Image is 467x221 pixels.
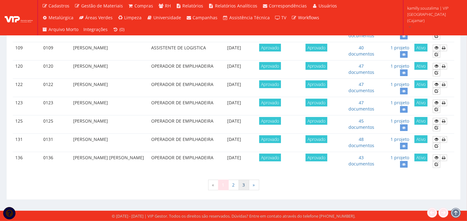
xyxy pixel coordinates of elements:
[414,80,427,88] span: Ativo
[319,3,337,9] span: Usuários
[348,136,374,148] a: 48 documentos
[414,154,427,161] span: Ativo
[220,12,273,24] a: Assistência Técnica
[348,63,374,75] a: 47 documentos
[414,62,427,70] span: Ativo
[119,26,124,32] span: (0)
[41,134,71,152] td: 0131
[13,115,41,134] td: 125
[208,180,218,190] span: «
[76,12,115,24] a: Áreas Verdes
[249,180,259,190] a: Próxima »
[306,62,327,70] span: Aprovado
[390,45,409,51] a: 1 projeto
[71,97,149,115] td: [PERSON_NAME]
[110,24,127,35] a: (0)
[217,79,250,97] td: [DATE]
[282,15,287,20] span: TV
[259,99,281,106] span: Aprovado
[259,154,281,161] span: Aprovado
[41,79,71,97] td: 0122
[414,44,427,52] span: Ativo
[217,115,250,134] td: [DATE]
[149,134,217,152] td: OPERADOR DE EMPILHADEIRA
[259,80,281,88] span: Aprovado
[149,60,217,79] td: OPERADOR DE EMPILHADEIRA
[71,134,149,152] td: [PERSON_NAME]
[13,79,41,97] td: 122
[71,79,149,97] td: [PERSON_NAME]
[149,97,217,115] td: OPERADOR DE EMPILHADEIRA
[306,117,327,125] span: Aprovado
[390,81,409,87] a: 1 projeto
[217,134,250,152] td: [DATE]
[218,180,229,190] span: 1
[115,12,144,24] a: Limpeza
[153,15,181,20] span: Universidade
[149,152,217,170] td: OPERADOR DE EMPILHADEIRA
[217,60,250,79] td: [DATE]
[390,155,409,160] a: 1 projeto
[41,42,71,60] td: 0109
[13,152,41,170] td: 136
[193,15,218,20] span: Campanhas
[298,15,319,20] span: Workflows
[112,213,355,219] div: © [DATE] - [DATE] | VIP Gestor. Todos os direitos são reservados. Dúvidas? Entre em contato atrav...
[135,3,153,9] span: Compras
[49,3,70,9] span: Cadastros
[414,117,427,125] span: Ativo
[71,42,149,60] td: [PERSON_NAME]
[259,62,281,70] span: Aprovado
[217,97,250,115] td: [DATE]
[306,80,327,88] span: Aprovado
[183,3,203,9] span: Relatórios
[81,3,123,9] span: Gestão de Materiais
[259,117,281,125] span: Aprovado
[306,44,327,52] span: Aprovado
[49,26,79,32] span: Arquivo Morto
[414,135,427,143] span: Ativo
[184,12,220,24] a: Campanhas
[229,15,270,20] span: Assistência Técnica
[348,100,374,112] a: 47 documentos
[306,154,327,161] span: Aprovado
[289,12,322,24] a: Workflows
[40,24,81,35] a: Arquivo Morto
[13,134,41,152] td: 131
[149,42,217,60] td: ASSISTENTE DE LOGISTICA
[348,118,374,130] a: 45 documentos
[348,155,374,167] a: 43 documentos
[71,115,149,134] td: [PERSON_NAME]
[259,44,281,52] span: Aprovado
[13,97,41,115] td: 123
[215,3,257,9] span: Relatórios Analíticos
[149,115,217,134] td: OPERADOR DE EMPILHADEIRA
[407,5,459,24] span: kamilly.souzalima | VIP [GEOGRAPHIC_DATA] (Cajamar)
[348,81,374,93] a: 47 documentos
[259,135,281,143] span: Aprovado
[414,99,427,106] span: Ativo
[228,180,239,190] a: 2
[239,180,249,190] a: 3
[13,60,41,79] td: 120
[217,42,250,60] td: [DATE]
[41,97,71,115] td: 0123
[306,99,327,106] span: Aprovado
[13,42,41,60] td: 109
[85,15,113,20] span: Áreas Verdes
[40,12,76,24] a: Metalúrgica
[306,135,327,143] span: Aprovado
[71,152,149,170] td: [PERSON_NAME] [PERSON_NAME]
[348,26,374,38] a: 10 documentos
[81,24,110,35] a: Integrações
[149,79,217,97] td: OPERADOR DE EMPILHADEIRA
[348,45,374,57] a: 40 documentos
[390,136,409,142] a: 1 projeto
[84,26,108,32] span: Integrações
[165,3,171,9] span: RH
[41,152,71,170] td: 0136
[5,13,33,22] img: logo
[272,12,289,24] a: TV
[390,63,409,69] a: 1 projeto
[41,60,71,79] td: 0120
